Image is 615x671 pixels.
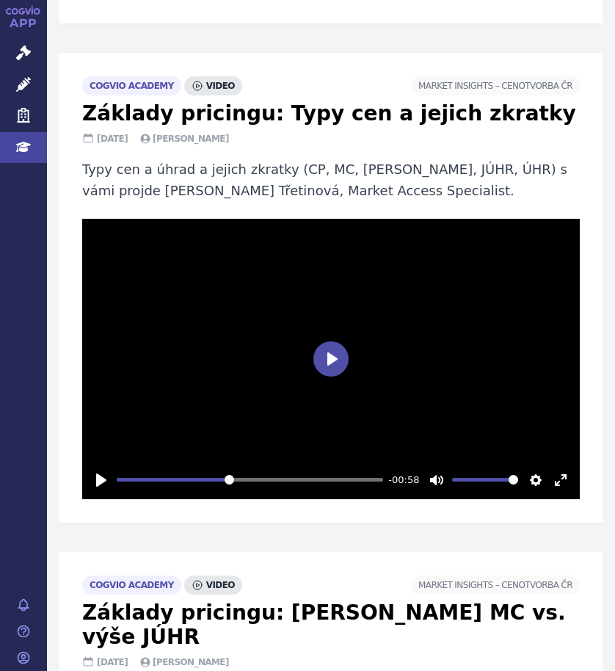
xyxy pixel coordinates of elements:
span: Market Insights –⁠ Cenotvorba ČR [411,576,580,595]
button: Play [313,341,349,377]
span: video [184,576,242,595]
span: Market Insights –⁠ Cenotvorba ČR [411,76,580,95]
span: Základy pricingu: Typy cen a jejich zkratky [82,101,576,126]
span: [DATE] [82,132,128,145]
span: [PERSON_NAME] [139,132,229,145]
input: Volume [452,473,518,487]
div: Current time [385,472,423,488]
span: [PERSON_NAME] [139,656,229,669]
p: Typy cen a úhrad a jejich zkratky (CP, MC, [PERSON_NAME], JÚHR, ÚHR) s vámi projde [PERSON_NAME] ... [82,159,580,202]
button: Play [90,468,113,492]
span: cogvio academy [82,576,181,595]
span: Základy pricingu: [PERSON_NAME] MC vs. výše JÚHR [82,601,566,650]
span: video [184,76,242,95]
span: [DATE] [82,656,128,669]
span: cogvio academy [82,76,181,95]
input: Seek [117,473,383,487]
